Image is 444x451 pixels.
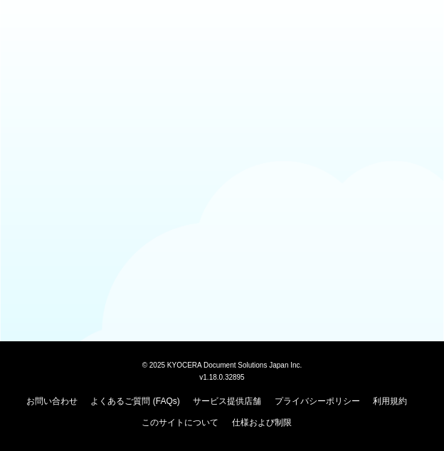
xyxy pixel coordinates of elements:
[232,418,292,427] a: 仕様および制限
[90,396,179,406] a: よくあるご質問 (FAQs)
[142,418,218,427] a: このサイトについて
[275,396,360,406] a: プライバシーポリシー
[26,396,78,406] a: お問い合わせ
[142,360,302,369] span: © 2025 KYOCERA Document Solutions Japan Inc.
[199,373,244,381] span: v1.18.0.32895
[193,396,261,406] a: サービス提供店舗
[373,396,407,406] a: 利用規約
